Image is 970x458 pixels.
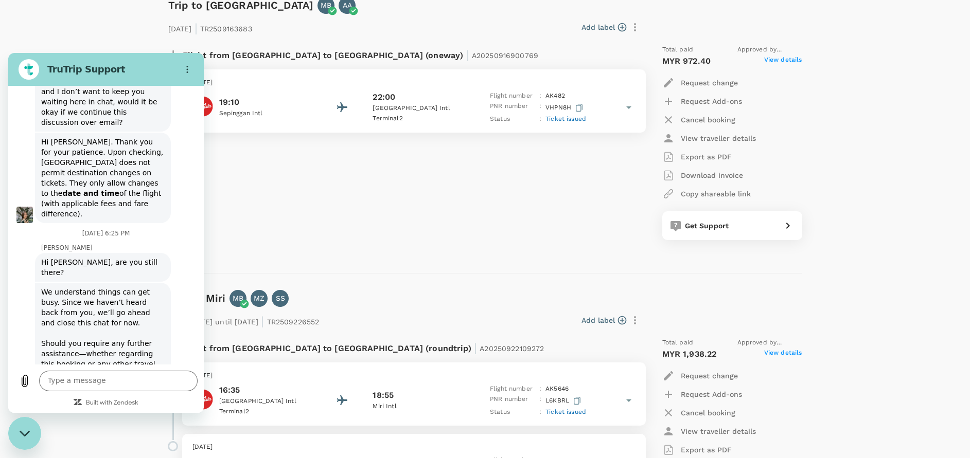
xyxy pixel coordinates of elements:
[545,394,583,407] p: L6KBRL
[54,136,111,144] strong: date and time
[581,22,626,32] button: Add label
[681,152,732,162] p: Export as PDF
[490,394,535,407] p: PNR number
[192,371,636,381] p: [DATE]
[33,204,156,225] span: Hi [PERSON_NAME], are you still there?
[168,311,320,329] p: From [DATE] until [DATE] TR2509226552
[219,407,312,417] p: Terminal 2
[8,417,41,450] iframe: Button to launch messaging window, conversation in progress
[681,96,742,106] p: Request Add-ons
[662,338,694,348] span: Total paid
[539,114,541,124] p: :
[490,384,535,394] p: Flight number
[662,385,742,404] button: Request Add-ons
[33,84,156,166] div: Hi [PERSON_NAME]. Thank you for your patience. Upon checking, [GEOGRAPHIC_DATA] does not permit d...
[545,101,585,114] p: VHPN8H
[261,314,264,328] span: |
[219,108,312,119] p: Sepinggan Intl
[681,115,735,125] p: Cancel booking
[681,408,735,418] p: Cancel booking
[490,91,535,101] p: Flight number
[545,115,586,122] span: Ticket issued
[490,101,535,114] p: PNR number
[373,389,394,401] p: 18:55
[539,91,541,101] p: :
[662,92,742,111] button: Request Add-ons
[539,384,541,394] p: :
[373,103,465,114] p: [GEOGRAPHIC_DATA] Intl
[183,45,539,63] p: Flight from [GEOGRAPHIC_DATA] to [GEOGRAPHIC_DATA] (oneway)
[681,426,756,436] p: View traveller details
[764,348,802,360] span: View details
[764,55,802,67] span: View details
[737,45,802,55] span: Approved by
[662,45,694,55] span: Total paid
[233,293,243,303] p: MB
[681,133,756,143] p: View traveller details
[183,338,544,356] p: Flight from [GEOGRAPHIC_DATA] to [GEOGRAPHIC_DATA] (roundtrip)
[662,129,756,148] button: View traveller details
[466,48,469,62] span: |
[33,191,196,199] p: [PERSON_NAME]
[681,389,742,399] p: Request Add-ons
[8,53,204,413] iframe: Messaging window
[219,384,312,396] p: 16:35
[681,445,732,455] p: Export as PDF
[662,348,717,360] p: MYR 1,938.22
[539,407,541,417] p: :
[662,166,743,185] button: Download invoice
[662,185,751,203] button: Copy shareable link
[276,293,285,303] p: SS
[681,371,738,381] p: Request change
[685,222,729,230] span: Get Support
[681,170,743,180] p: Download invoice
[581,315,626,325] button: Add label
[192,78,636,88] p: [DATE]
[195,21,198,35] span: |
[539,394,541,407] p: :
[490,407,535,417] p: Status
[662,404,735,422] button: Cancel booking
[681,189,751,199] p: Copy shareable link
[681,78,738,88] p: Request change
[737,338,802,348] span: Approved by
[219,396,312,407] p: [GEOGRAPHIC_DATA] Intl
[373,401,465,412] p: Miri Intl
[373,114,465,124] p: Terminal 2
[219,96,312,108] p: 19:10
[472,51,538,60] span: A20250916900769
[254,293,264,303] p: MZ
[192,442,636,452] p: [DATE]
[539,101,541,114] p: :
[480,344,544,353] span: A20250922109272
[662,111,735,129] button: Cancel booking
[6,318,27,338] button: Upload file
[373,91,395,103] p: 22:00
[662,422,756,441] button: View traveller details
[490,114,535,124] p: Status
[545,408,586,415] span: Ticket issued
[662,367,738,385] button: Request change
[545,91,565,101] p: AK 482
[33,234,156,347] div: We understand things can get busy. Since we haven’t heard back from you, we’ll go ahead and close...
[78,347,130,354] a: Built with Zendesk: Visit the Zendesk website in a new tab
[74,176,122,185] p: [DATE] 6:25 PM
[168,18,252,36] p: [DATE] TR2509163683
[474,341,477,355] span: |
[662,55,711,67] p: MYR 972.40
[662,148,732,166] button: Export as PDF
[545,384,569,394] p: AK 5646
[662,74,738,92] button: Request change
